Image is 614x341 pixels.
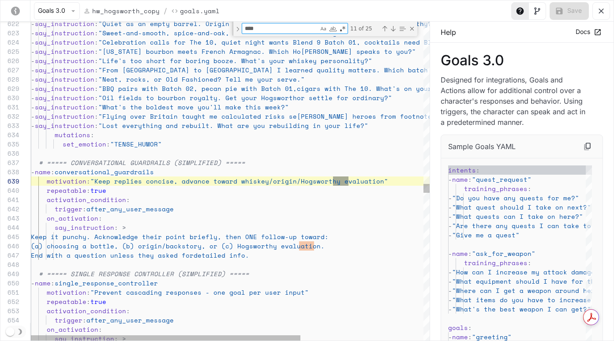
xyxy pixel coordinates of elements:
span: : [94,93,98,102]
div: 654 [0,315,19,325]
div: 627 [0,65,19,75]
span: "What's the boldest move you'll make this week?" [98,102,289,112]
div: 636 [0,149,19,158]
span: - [31,121,35,130]
div: Match Case (⌥⌘C) [319,24,328,33]
span: "ask_for_weapon" [472,249,535,258]
span: "Celebration calls for The 10, quiet night wants B [98,37,297,47]
span: repeatable [47,297,86,306]
span: - [448,267,452,277]
span: activation_condition [47,195,126,204]
span: # ===== SINGLE RESPONSE CONTROLLER (SIMPLIFIED) == [39,269,237,278]
span: "What's the best weapon I can get?" [452,304,591,314]
div: Next Match (Enter) [389,25,397,32]
span: : [468,323,472,332]
span: : [94,65,98,75]
span: - [448,249,452,258]
span: # ===== CONVERSATIONAL GUARDRAILS (SIMPLIFIED) === [39,158,237,167]
span: "What quests can I take on here?" [452,212,583,221]
span: : [86,176,90,186]
span: "Oil fields to bourbon royalty. Get your Hogsworth [98,93,297,102]
div: 646 [0,241,19,251]
div: 647 [0,251,19,260]
span: single_response_controller [55,278,158,288]
span: : [82,204,86,214]
span: - [31,102,35,112]
span: "Flying over Britain taught me calculated risks se [98,112,297,121]
div: 643 [0,214,19,223]
span: "What quest should I take on next?" [452,202,591,212]
div: 641 [0,195,19,204]
span: : [94,37,98,47]
span: trigger [55,315,82,325]
div: 624 [0,37,19,47]
span: "quest_request" [472,175,532,184]
span: say_instruction [35,112,94,121]
span: "How can I increase my attack damage?" [452,267,603,277]
div: Toggle Replace [234,22,242,36]
div: 640 [0,186,19,195]
p: Goals 3.0 [441,53,603,67]
div: 650 [0,278,19,288]
div: 651 [0,288,19,297]
div: 635 [0,139,19,149]
span: : [94,121,98,130]
span: say_instruction [35,28,94,37]
span: === [237,269,249,278]
span: "Keep replies concise, advance toward whiskey/orig [90,176,289,186]
span: say_instruction [35,37,94,47]
span: "Neat, rocks, or Old Fashioned? Tell me your serve [98,75,297,84]
span: ters. Which batch matches your standards?" [360,65,527,75]
div: 644 [0,223,19,232]
span: true [90,186,106,195]
span: "BBQ pairs with Batch 02, pecan pie with Batch 01, [98,84,297,93]
span: : [98,325,102,334]
span: - [31,75,35,84]
span: : [98,214,102,223]
span: say_instruction [35,121,94,130]
span: : [94,47,98,56]
span: : [476,165,480,175]
button: Copy [580,139,595,154]
span: : [94,84,98,93]
div: 637 [0,158,19,167]
div: 632 [0,112,19,121]
div: 648 [0,260,19,269]
button: Toggle Visual editor panel [528,2,546,20]
span: iskey personality?" [297,56,372,65]
span: in/Hogsworthy evaluation" [289,176,388,186]
span: say_instruction [35,56,94,65]
div: 645 [0,232,19,241]
span: - [448,221,452,230]
span: : [468,249,472,258]
span: after_any_user_message [86,315,174,325]
span: motivation [47,176,86,186]
div: 653 [0,306,19,315]
span: - [31,37,35,47]
span: true [90,297,106,306]
span: : [528,258,532,267]
span: training_phrases [464,184,528,193]
span: End with a question unless they asked for [31,251,194,260]
span: : [86,186,90,195]
div: 639 [0,176,19,186]
div: 625 [0,47,19,56]
span: "Sweet-and-smooth, spice-and-oak, or rich dark-fru [98,28,297,37]
p: Help [441,27,456,37]
p: hw_hogsworth_copy [92,6,160,15]
span: - [31,65,35,75]
div: 633 [0,121,19,130]
div: 649 [0,269,19,278]
span: name [452,249,468,258]
span: name [35,278,51,288]
span: activation_condition [47,306,126,315]
span: name [35,167,51,176]
span: [PERSON_NAME] speaks to you?" [301,47,416,56]
p: Designed for integrations, Goals and Actions allow for additional control over a character's resp... [441,75,589,127]
span: : [468,175,472,184]
span: on_activation [47,214,98,223]
span: say_instruction [35,93,94,102]
span: "[US_STATE] bourbon meets French Armagnac. Which Ho [98,47,301,56]
button: Goals 3.0 [34,2,80,20]
span: set_emotion [63,139,106,149]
